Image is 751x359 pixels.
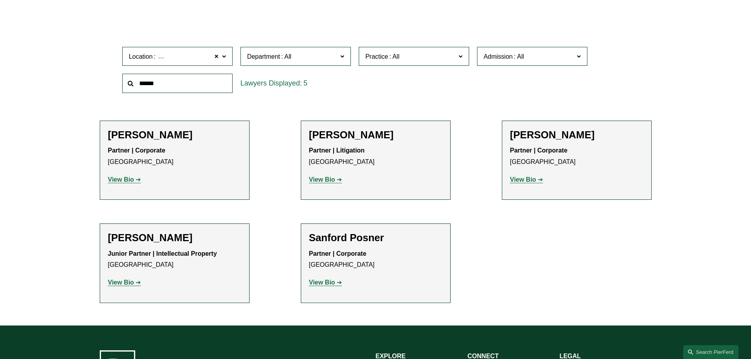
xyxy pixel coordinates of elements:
span: [GEOGRAPHIC_DATA] [157,52,223,62]
strong: Partner | Litigation [309,147,365,154]
strong: Partner | Corporate [309,250,367,257]
a: Search this site [683,345,738,359]
span: Admission [484,53,513,60]
strong: Junior Partner | Intellectual Property [108,250,217,257]
strong: View Bio [108,279,134,286]
a: View Bio [510,176,543,183]
strong: View Bio [309,176,335,183]
p: [GEOGRAPHIC_DATA] [309,248,442,271]
strong: View Bio [309,279,335,286]
span: Location [129,53,153,60]
a: View Bio [309,279,342,286]
strong: View Bio [108,176,134,183]
p: [GEOGRAPHIC_DATA] [108,145,241,168]
a: View Bio [309,176,342,183]
strong: Partner | Corporate [510,147,568,154]
span: Practice [365,53,388,60]
strong: View Bio [510,176,536,183]
span: Department [247,53,280,60]
p: [GEOGRAPHIC_DATA] [309,145,442,168]
strong: Partner | Corporate [108,147,166,154]
a: View Bio [108,279,141,286]
p: [GEOGRAPHIC_DATA] [510,145,643,168]
p: [GEOGRAPHIC_DATA] [108,248,241,271]
h2: Sanford Posner [309,232,442,244]
h2: [PERSON_NAME] [510,129,643,141]
span: 5 [304,79,307,87]
h2: [PERSON_NAME] [309,129,442,141]
a: View Bio [108,176,141,183]
h2: [PERSON_NAME] [108,129,241,141]
h2: [PERSON_NAME] [108,232,241,244]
